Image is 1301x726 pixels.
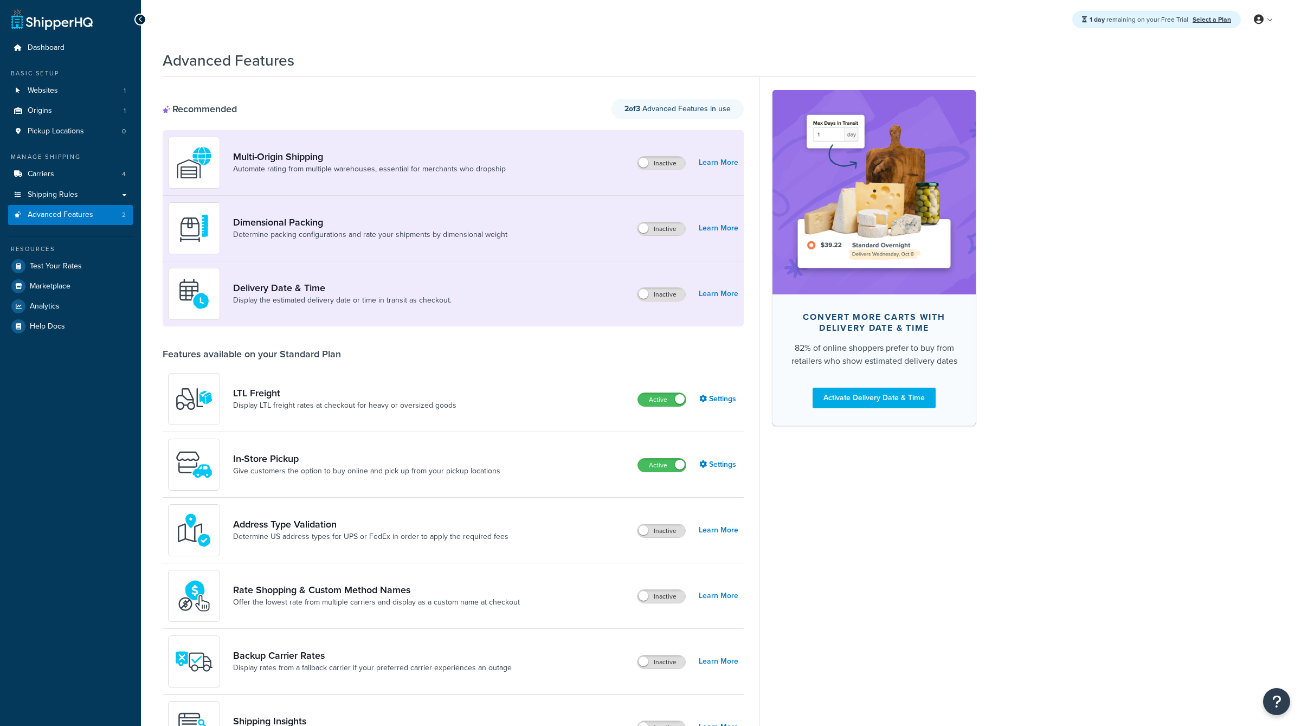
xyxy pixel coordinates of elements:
li: Carriers [8,164,133,184]
div: Recommended [163,103,237,115]
label: Active [638,393,686,406]
div: Convert more carts with delivery date & time [790,312,958,333]
span: Help Docs [30,322,65,331]
a: Display LTL freight rates at checkout for heavy or oversized goods [233,400,456,411]
a: Learn More [699,654,738,669]
a: Multi-Origin Shipping [233,151,506,163]
a: Learn More [699,155,738,170]
a: Display the estimated delivery date or time in transit as checkout. [233,295,452,306]
div: Basic Setup [8,69,133,78]
a: LTL Freight [233,387,456,399]
label: Inactive [637,222,685,235]
label: Inactive [637,590,685,603]
label: Inactive [637,157,685,170]
label: Inactive [637,524,685,537]
h1: Advanced Features [163,50,294,71]
span: 0 [122,127,126,136]
strong: 1 day [1090,15,1105,24]
a: Delivery Date & Time [233,282,452,294]
a: Learn More [699,588,738,603]
a: Origins1 [8,101,133,121]
img: gfkeb5ejjkALwAAAABJRU5ErkJggg== [175,275,213,313]
a: Test Your Rates [8,256,133,276]
a: Backup Carrier Rates [233,650,512,661]
a: Offer the lowest rate from multiple carriers and display as a custom name at checkout [233,597,520,608]
a: Automate rating from multiple warehouses, essential for merchants who dropship [233,164,506,175]
span: Analytics [30,302,60,311]
div: 82% of online shoppers prefer to buy from retailers who show estimated delivery dates [790,342,958,368]
a: Display rates from a fallback carrier if your preferred carrier experiences an outage [233,663,512,673]
div: Manage Shipping [8,152,133,162]
li: Pickup Locations [8,121,133,142]
a: Learn More [699,523,738,538]
span: 1 [124,86,126,95]
a: Carriers4 [8,164,133,184]
span: Dashboard [28,43,65,53]
div: Resources [8,245,133,254]
a: Rate Shopping & Custom Method Names [233,584,520,596]
a: Address Type Validation [233,518,508,530]
span: Pickup Locations [28,127,84,136]
a: Determine packing configurations and rate your shipments by dimensional weight [233,229,507,240]
label: Inactive [637,656,685,669]
a: Websites1 [8,81,133,101]
a: Select a Plan [1193,15,1231,24]
div: Features available on your Standard Plan [163,348,341,360]
a: Marketplace [8,277,133,296]
span: Advanced Features [28,210,93,220]
li: Origins [8,101,133,121]
a: Shipping Rules [8,185,133,205]
span: Origins [28,106,52,115]
a: Settings [699,457,738,472]
li: Websites [8,81,133,101]
span: remaining on your Free Trial [1090,15,1190,24]
span: Carriers [28,170,54,179]
a: Dashboard [8,38,133,58]
span: Marketplace [30,282,70,291]
img: wfgcfpwTIucLEAAAAASUVORK5CYII= [175,446,213,484]
img: feature-image-ddt-36eae7f7280da8017bfb280eaccd9c446f90b1fe08728e4019434db127062ab4.png [789,106,959,278]
a: Advanced Features2 [8,205,133,225]
label: Active [638,459,686,472]
li: Advanced Features [8,205,133,225]
a: Dimensional Packing [233,216,507,228]
span: 4 [122,170,126,179]
a: Give customers the option to buy online and pick up from your pickup locations [233,466,500,477]
a: Learn More [699,221,738,236]
a: Pickup Locations0 [8,121,133,142]
img: DTVBYsAAAAAASUVORK5CYII= [175,209,213,247]
img: kIG8fy0lQAAAABJRU5ErkJggg== [175,511,213,549]
a: Help Docs [8,317,133,336]
strong: 2 of 3 [624,103,640,114]
img: icon-duo-feat-rate-shopping-ecdd8bed.png [175,577,213,615]
img: icon-duo-feat-backup-carrier-4420b188.png [175,643,213,680]
span: 2 [122,210,126,220]
span: Test Your Rates [30,262,82,271]
span: 1 [124,106,126,115]
span: Websites [28,86,58,95]
a: Activate Delivery Date & Time [813,388,936,408]
span: Advanced Features in use [624,103,731,114]
img: y79ZsPf0fXUFUhFXDzUgf+ktZg5F2+ohG75+v3d2s1D9TjoU8PiyCIluIjV41seZevKCRuEjTPPOKHJsQcmKCXGdfprl3L4q7... [175,380,213,418]
a: In-Store Pickup [233,453,500,465]
span: Shipping Rules [28,190,78,200]
label: Inactive [637,288,685,301]
a: Learn More [699,286,738,301]
a: Determine US address types for UPS or FedEx in order to apply the required fees [233,531,508,542]
button: Open Resource Center [1263,688,1290,715]
a: Settings [699,391,738,407]
img: WatD5o0RtDAAAAAElFTkSuQmCC [175,144,213,182]
a: Analytics [8,297,133,316]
